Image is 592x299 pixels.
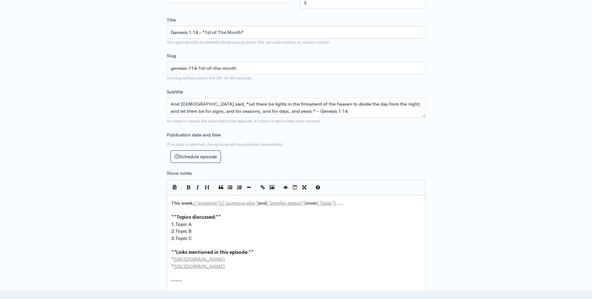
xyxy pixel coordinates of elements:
input: title-of-episode [167,62,426,75]
button: Toggle Fullscreen [300,183,309,192]
button: Numbered List [235,183,244,192]
button: Toggle Preview [281,183,290,192]
span: 2. [171,228,175,234]
span: [ [222,200,224,206]
span: someone [198,200,217,206]
button: Insert Horizontal Line [244,183,254,192]
label: Show notes [167,170,192,177]
span: ----- [171,277,182,283]
i: | [181,184,182,191]
button: Insert Image [267,183,277,192]
span: [URL][DOMAIN_NAME] [174,256,225,262]
small: Your episode title should include your podcast title, episode number, or season number. [167,40,331,45]
span: ] [257,200,258,206]
button: Heading [203,183,212,192]
button: Insert Show Notes Template [170,183,179,192]
button: Schedule episode [170,150,221,163]
span: [URL][DOMAIN_NAME] [174,263,225,269]
span: ] [334,200,335,206]
button: Bold [184,183,193,192]
i: | [311,184,312,191]
i: | [255,184,256,191]
button: Quote [216,183,226,192]
small: No need to repeat the main title of the episode, it's best to add a little more context. [167,118,321,124]
span: someone else [226,200,255,206]
span: Topic B [175,228,192,234]
small: If no date is selected, the episode will be published immediately. [167,142,284,147]
span: 3. [171,235,175,241]
span: topic [321,200,332,206]
label: Title [167,17,176,24]
span: ] [219,200,221,206]
span: Topics discussed: [176,214,216,220]
input: What is the episode's title? [167,26,426,39]
span: another person [270,200,302,206]
button: Markdown Guide [313,183,323,192]
span: Topic C [175,235,192,241]
button: Italic [193,183,203,192]
span: This week, , and cover ..... [171,200,343,206]
label: Publication date and time [167,131,221,139]
button: Generic List [226,183,235,192]
span: Links mentioned in this episode: [176,249,249,255]
strong: not [211,40,218,45]
span: 1. [171,221,175,227]
label: Subtitle [167,88,183,96]
button: Toggle Side by Side [290,183,300,192]
span: [ [194,200,196,206]
span: [ [266,200,268,206]
button: Create Link [258,183,267,192]
span: ] [304,200,305,206]
small: The slug will be used in the URL for the episode. [167,75,253,81]
label: Slug [167,52,176,59]
span: [ [317,200,318,206]
span: Topic A [175,221,192,227]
